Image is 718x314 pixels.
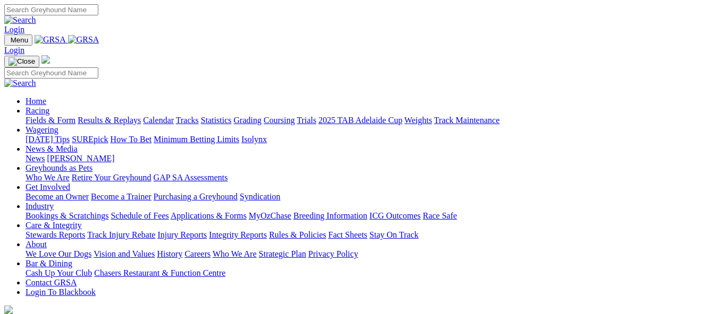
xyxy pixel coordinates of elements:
[171,211,247,220] a: Applications & Forms
[26,249,91,258] a: We Love Our Dogs
[259,249,306,258] a: Strategic Plan
[318,116,402,125] a: 2025 TAB Adelaide Cup
[26,211,714,221] div: Industry
[4,15,36,25] img: Search
[47,154,114,163] a: [PERSON_NAME]
[26,97,46,106] a: Home
[26,268,92,277] a: Cash Up Your Club
[269,230,326,239] a: Rules & Policies
[176,116,199,125] a: Tracks
[249,211,291,220] a: MyOzChase
[26,135,714,144] div: Wagering
[26,116,714,125] div: Racing
[26,230,714,240] div: Care & Integrity
[26,144,78,153] a: News & Media
[4,67,98,78] input: Search
[26,202,54,211] a: Industry
[26,116,75,125] a: Fields & Form
[143,116,174,125] a: Calendar
[264,116,295,125] a: Coursing
[234,116,261,125] a: Grading
[4,306,13,314] img: logo-grsa-white.png
[154,192,238,201] a: Purchasing a Greyhound
[35,35,66,45] img: GRSA
[404,116,432,125] a: Weights
[4,56,39,67] button: Toggle navigation
[26,211,108,220] a: Bookings & Scratchings
[241,135,267,144] a: Isolynx
[26,125,58,134] a: Wagering
[184,249,210,258] a: Careers
[111,211,168,220] a: Schedule of Fees
[26,154,45,163] a: News
[26,182,70,191] a: Get Involved
[26,173,70,182] a: Who We Are
[369,211,420,220] a: ICG Outcomes
[293,211,367,220] a: Breeding Information
[4,46,24,55] a: Login
[11,36,28,44] span: Menu
[41,55,50,64] img: logo-grsa-white.png
[201,116,232,125] a: Statistics
[94,249,155,258] a: Vision and Values
[434,116,500,125] a: Track Maintenance
[240,192,280,201] a: Syndication
[72,173,151,182] a: Retire Your Greyhound
[4,25,24,34] a: Login
[26,230,85,239] a: Stewards Reports
[154,135,239,144] a: Minimum Betting Limits
[26,192,714,202] div: Get Involved
[26,240,47,249] a: About
[26,173,714,182] div: Greyhounds as Pets
[26,192,89,201] a: Become an Owner
[68,35,99,45] img: GRSA
[26,221,82,230] a: Care & Integrity
[4,34,32,46] button: Toggle navigation
[308,249,358,258] a: Privacy Policy
[26,268,714,278] div: Bar & Dining
[26,249,714,259] div: About
[26,278,77,287] a: Contact GRSA
[26,106,49,115] a: Racing
[157,249,182,258] a: History
[91,192,151,201] a: Become a Trainer
[78,116,141,125] a: Results & Replays
[9,57,35,66] img: Close
[26,287,96,296] a: Login To Blackbook
[328,230,367,239] a: Fact Sheets
[26,163,92,172] a: Greyhounds as Pets
[209,230,267,239] a: Integrity Reports
[4,4,98,15] input: Search
[26,154,714,163] div: News & Media
[423,211,457,220] a: Race Safe
[94,268,225,277] a: Chasers Restaurant & Function Centre
[111,135,152,144] a: How To Bet
[154,173,228,182] a: GAP SA Assessments
[72,135,108,144] a: SUREpick
[213,249,257,258] a: Who We Are
[87,230,155,239] a: Track Injury Rebate
[26,135,70,144] a: [DATE] Tips
[297,116,316,125] a: Trials
[26,259,72,268] a: Bar & Dining
[4,78,36,88] img: Search
[157,230,207,239] a: Injury Reports
[369,230,418,239] a: Stay On Track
